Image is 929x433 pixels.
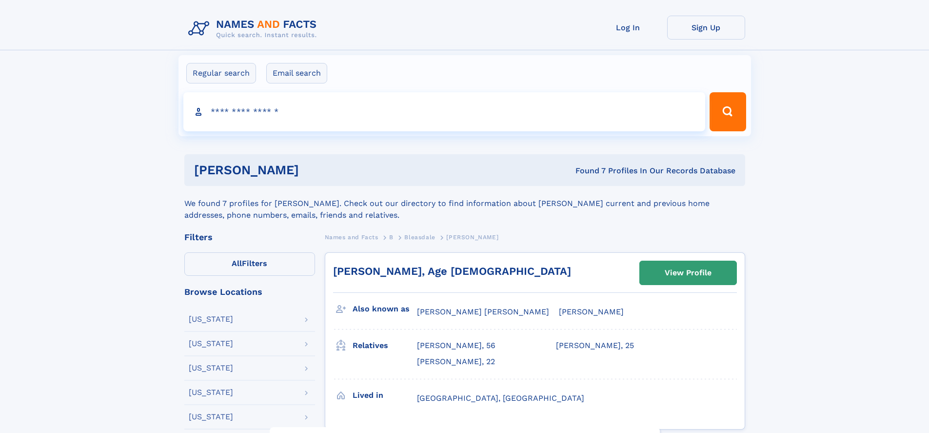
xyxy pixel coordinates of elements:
div: View Profile [665,262,712,284]
span: B [389,234,394,241]
div: [US_STATE] [189,413,233,421]
h3: Also known as [353,301,417,317]
a: Sign Up [667,16,745,40]
button: Search Button [710,92,746,131]
div: [US_STATE] [189,364,233,372]
div: Found 7 Profiles In Our Records Database [437,165,735,176]
a: [PERSON_NAME], 22 [417,356,495,367]
input: search input [183,92,706,131]
div: Browse Locations [184,288,315,296]
span: [GEOGRAPHIC_DATA], [GEOGRAPHIC_DATA] [417,393,584,403]
img: Logo Names and Facts [184,16,325,42]
a: B [389,231,394,243]
h3: Relatives [353,337,417,354]
h3: Lived in [353,387,417,404]
div: [US_STATE] [189,340,233,348]
h1: [PERSON_NAME] [194,164,437,176]
div: We found 7 profiles for [PERSON_NAME]. Check out our directory to find information about [PERSON_... [184,186,745,221]
div: [US_STATE] [189,315,233,323]
label: Email search [266,63,327,83]
a: Names and Facts [325,231,378,243]
span: [PERSON_NAME] [559,307,624,316]
span: Bleasdale [404,234,435,241]
a: Bleasdale [404,231,435,243]
a: [PERSON_NAME], Age [DEMOGRAPHIC_DATA] [333,265,571,277]
span: All [232,259,242,268]
label: Filters [184,252,315,276]
span: [PERSON_NAME] [PERSON_NAME] [417,307,549,316]
a: View Profile [640,261,736,285]
a: Log In [589,16,667,40]
label: Regular search [186,63,256,83]
a: [PERSON_NAME], 25 [556,340,634,351]
div: Filters [184,233,315,242]
span: [PERSON_NAME] [446,234,498,241]
a: [PERSON_NAME], 56 [417,340,495,351]
div: [US_STATE] [189,389,233,396]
